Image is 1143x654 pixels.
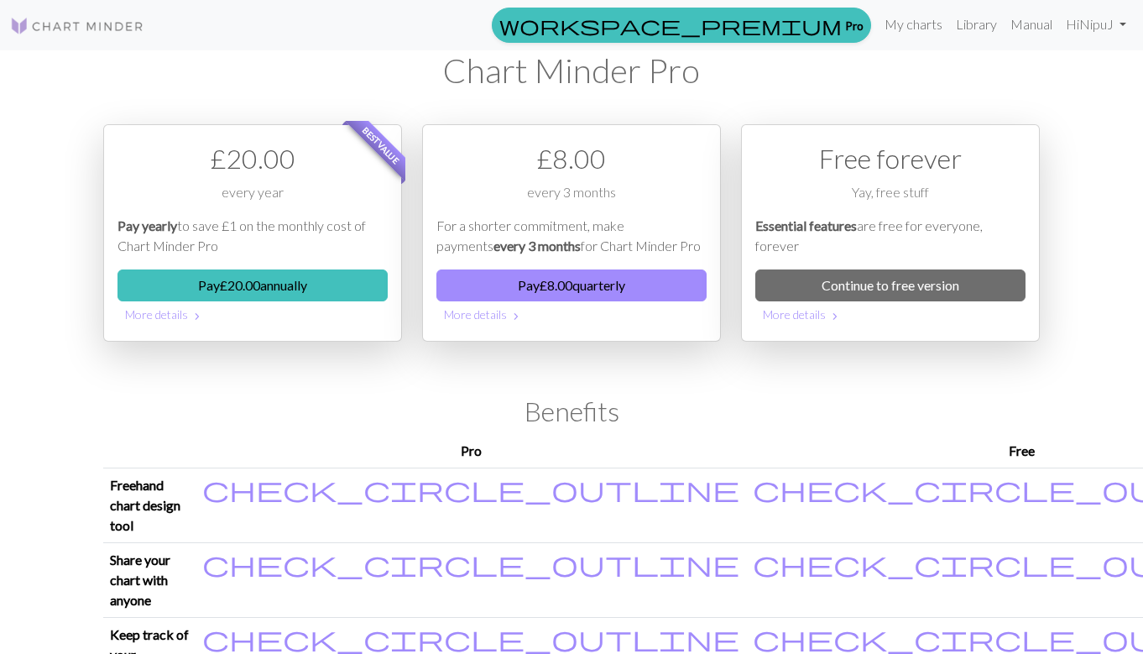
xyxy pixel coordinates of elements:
div: £ 8.00 [436,139,707,179]
div: every 3 months [436,182,707,216]
a: Pro [492,8,871,43]
button: More details [436,301,707,327]
a: Continue to free version [755,269,1026,301]
h2: Benefits [103,395,1040,427]
span: check_circle_outline [202,622,739,654]
div: Free forever [755,139,1026,179]
span: check_circle_outline [202,473,739,505]
em: Pay yearly [117,217,177,233]
span: chevron_right [190,308,204,325]
span: chevron_right [828,308,842,325]
button: Pay£20.00annually [117,269,388,301]
div: £ 20.00 [117,139,388,179]
div: Yay, free stuff [755,182,1026,216]
a: My charts [878,8,949,41]
h1: Chart Minder Pro [103,50,1040,91]
p: are free for everyone, forever [755,216,1026,256]
i: Included [202,550,739,577]
em: every 3 months [493,238,581,254]
div: Payment option 2 [422,124,721,342]
a: HiNipuJ [1059,8,1133,41]
p: Freehand chart design tool [110,475,189,536]
span: workspace_premium [499,13,842,37]
p: Share your chart with anyone [110,550,189,610]
a: Manual [1004,8,1059,41]
i: Included [202,475,739,502]
button: Pay£8.00quarterly [436,269,707,301]
p: For a shorter commitment, make payments for Chart Minder Pro [436,216,707,256]
div: Free option [741,124,1040,342]
p: to save £1 on the monthly cost of Chart Minder Pro [117,216,388,256]
em: Essential features [755,217,857,233]
button: More details [117,301,388,327]
div: every year [117,182,388,216]
div: Payment option 1 [103,124,402,342]
i: Included [202,625,739,651]
span: Best value [346,110,417,181]
a: Library [949,8,1004,41]
button: More details [755,301,1026,327]
th: Pro [196,434,746,468]
img: Logo [10,16,144,36]
span: check_circle_outline [202,547,739,579]
span: chevron_right [509,308,523,325]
